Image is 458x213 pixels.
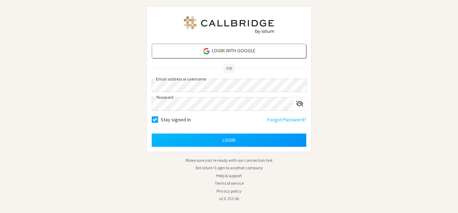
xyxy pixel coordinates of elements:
[146,195,312,202] li: v2.6.353.4b
[440,194,453,208] iframe: Chat
[215,165,263,171] button: Login to another company
[224,64,234,73] span: OR
[216,188,242,194] a: Privacy policy
[186,158,273,163] a: Make sure you're ready with our connection test
[152,44,306,58] a: Login with Google
[152,134,306,147] button: Login
[267,116,306,129] a: Forgot Password?
[216,173,242,178] a: Help & support
[152,97,293,111] input: Password
[182,16,276,34] img: Iotum
[215,180,244,186] a: Terms of service
[203,47,210,55] img: google-icon.png
[293,97,306,110] div: Show password
[146,165,312,171] li: Not Iotum?
[161,116,191,124] label: Stay signed in
[152,79,307,92] input: Email address or username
